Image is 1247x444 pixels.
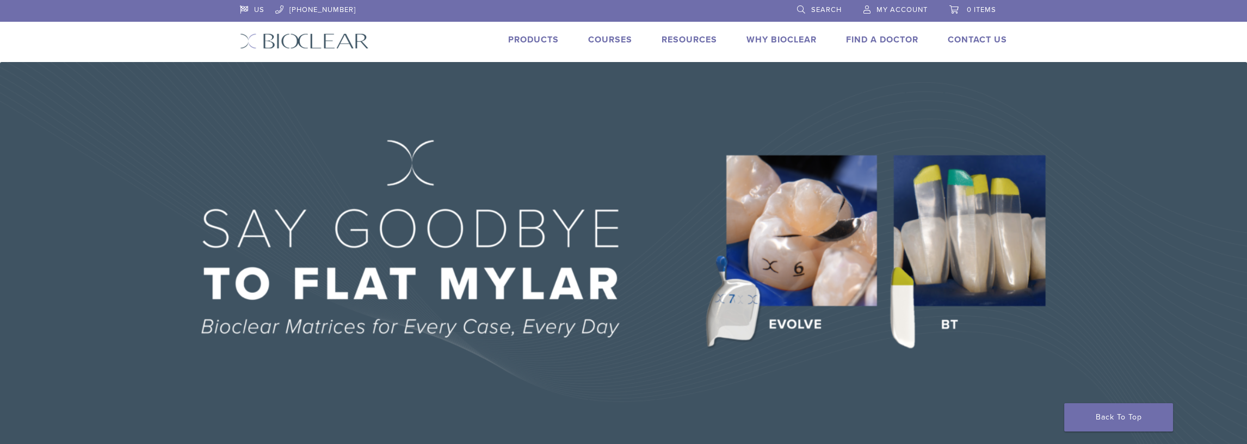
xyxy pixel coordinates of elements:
[811,5,842,14] span: Search
[240,33,369,49] img: Bioclear
[876,5,928,14] span: My Account
[948,34,1007,45] a: Contact Us
[746,34,817,45] a: Why Bioclear
[588,34,632,45] a: Courses
[967,5,996,14] span: 0 items
[846,34,918,45] a: Find A Doctor
[1064,403,1173,431] a: Back To Top
[508,34,559,45] a: Products
[662,34,717,45] a: Resources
